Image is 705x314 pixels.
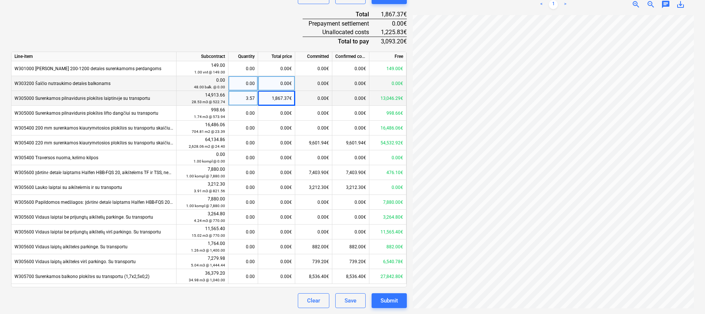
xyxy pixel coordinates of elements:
div: 7,880.00 [179,166,225,180]
div: 0.00€ [332,195,369,210]
div: 998.66€ [369,106,406,121]
button: Submit [372,293,407,308]
div: 882.00€ [369,239,406,254]
div: Prepayment settlement [303,19,381,28]
small: 15.02 m3 @ 770.00 [192,233,225,238]
span: W305600 Vidaus laiptų aikštelės virš parkingo. Su transportu [14,259,136,264]
div: 0.00€ [332,225,369,239]
div: 739.20€ [295,254,332,269]
div: 54,532.92€ [369,135,406,150]
div: 0.00€ [369,76,406,91]
div: 0.00€ [295,150,332,165]
small: 2,628.06 m2 @ 24.40 [189,144,225,148]
div: 0.00€ [332,106,369,121]
div: 0.00 [231,135,255,150]
div: 64,134.86 [179,136,225,150]
small: 704.81 m2 @ 23.39 [192,130,225,134]
div: 0.00€ [295,91,332,106]
div: 0.00€ [295,121,332,135]
div: 0.00 [231,195,255,210]
div: 8,536.40€ [295,269,332,284]
div: 0.00€ [258,106,295,121]
div: 0.00€ [295,76,332,91]
small: 3.91 m3 @ 821.56 [194,189,225,193]
div: 0.00€ [258,210,295,225]
span: W305000 Surenkamos pilnavidurės plokštės lifto dangčiui su transportu [14,111,158,116]
div: Chat Widget [668,278,705,314]
div: 882.00€ [332,239,369,254]
div: 11,565.40€ [369,225,406,239]
small: 34.98 m3 @ 1,040.00 [189,278,225,282]
div: 11,565.40 [179,225,225,239]
div: 3,212.30€ [295,180,332,195]
div: 0.00€ [258,254,295,269]
div: 0.00€ [295,61,332,76]
small: 4.24 m3 @ 770.00 [194,219,225,223]
div: 0.00€ [258,225,295,239]
div: 0.00 [231,61,255,76]
div: 7,880.00€ [369,195,406,210]
div: Total price [258,52,295,61]
div: 739.20€ [332,254,369,269]
div: 9,601.94€ [295,135,332,150]
div: 8,536.40€ [332,269,369,284]
div: 0.00€ [332,76,369,91]
div: 0.00€ [295,106,332,121]
div: 0.00€ [332,150,369,165]
div: Submit [380,296,398,305]
div: 0.00€ [332,61,369,76]
div: Total [303,10,381,19]
span: W305600 Lauko laiptai su aikštelėmis ir su transportu [14,185,122,190]
small: 1.00 kompl @ 7,880.00 [186,204,225,208]
small: 1.00 kompl @ 0.00 [194,159,225,163]
div: 0.00 [231,76,255,91]
div: 0.00€ [258,135,295,150]
div: 14,913.66 [179,92,225,105]
div: 0.00€ [332,210,369,225]
div: 0.00 [231,225,255,239]
span: W301000 Peikko Petra 200-1200 detalės surenkamoms perdangoms [14,66,161,71]
div: 0.00 [231,165,255,180]
div: 0.00€ [258,150,295,165]
div: 0.00 [179,151,225,165]
div: 0.00€ [258,165,295,180]
div: 3.57 [231,91,255,106]
span: W303200 Šalčio nutraukimo detalės balkonams [14,81,111,86]
div: 149.00€ [369,61,406,76]
div: 7,403.90€ [332,165,369,180]
div: 3,212.30€ [332,180,369,195]
div: Committed [295,52,332,61]
div: Quantity [228,52,258,61]
div: 0.00 [231,106,255,121]
div: 0.00 [231,239,255,254]
div: Line-item [11,52,177,61]
div: 7,880.00 [179,196,225,209]
div: 0.00€ [258,121,295,135]
div: 1,764.00 [179,240,225,254]
div: 0.00 [231,121,255,135]
div: 0.00€ [258,269,295,284]
div: 0.00€ [381,19,407,28]
div: 0.00€ [258,195,295,210]
div: 476.10€ [369,165,406,180]
div: Save [345,296,356,305]
div: 6,540.78€ [369,254,406,269]
span: W305400 220 mm surenkamos kiaurymėtosios plokštės su transportu skaičiuojant Neto kiekį ir su tra... [14,140,233,145]
div: Total to pay [303,37,381,46]
div: 0.00 [231,180,255,195]
button: Save [335,293,366,308]
div: 0.00€ [332,91,369,106]
div: Subcontract [177,52,228,61]
div: Clear [307,296,320,305]
span: W305000 Surenkamos pilnavidurės plokštės laiptinėje su transportu [14,96,150,101]
small: 1.26 m3 @ 1,400.00 [191,248,225,252]
span: W305600 Papildomos medžiagos: Įdėtinė detalė laiptams Halfen HBB-FQS 20, TSS, neopreno tarpinė [14,200,215,205]
div: 0.00€ [258,76,295,91]
small: 48.00 balk. @ 0.00 [194,85,225,89]
div: 36,379.20 [179,270,225,284]
div: 998.66 [179,107,225,120]
div: 0.00€ [369,180,406,195]
div: 9,601.94€ [332,135,369,150]
div: 0.00 [231,269,255,284]
div: 3,093.20€ [381,37,407,46]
